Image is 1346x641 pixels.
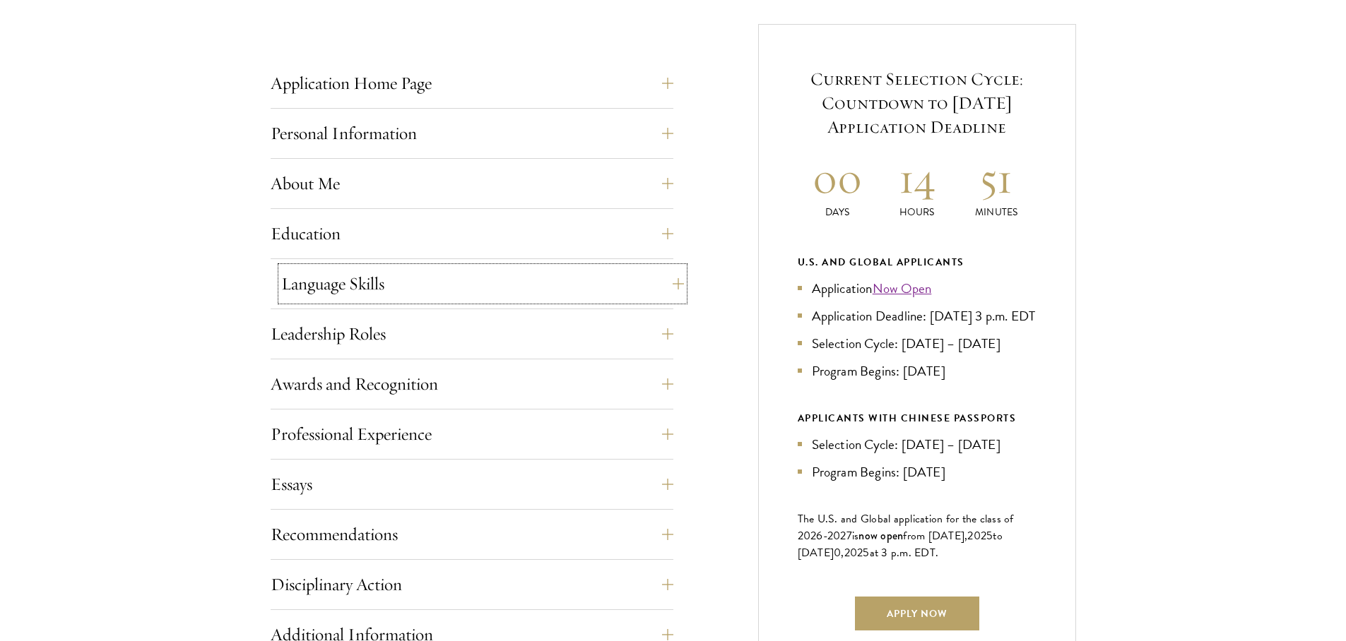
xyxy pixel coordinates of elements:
[816,527,822,544] span: 6
[798,527,1003,561] span: to [DATE]
[798,205,878,220] p: Days
[957,205,1037,220] p: Minutes
[271,517,673,551] button: Recommendations
[967,527,986,544] span: 202
[798,306,1037,326] li: Application Deadline: [DATE] 3 p.m. EDT
[798,434,1037,455] li: Selection Cycle: [DATE] – [DATE]
[798,510,1014,544] span: The U.S. and Global application for the class of 202
[271,167,673,200] button: About Me
[834,544,841,561] span: 0
[858,527,903,544] span: now open
[271,367,673,401] button: Awards and Recognition
[846,527,852,544] span: 7
[271,467,673,501] button: Essays
[844,544,863,561] span: 202
[798,409,1037,427] div: APPLICANTS WITH CHINESE PASSPORTS
[877,152,957,205] h2: 14
[986,527,993,544] span: 5
[870,544,939,561] span: at 3 p.m. EDT.
[798,253,1037,271] div: U.S. and Global Applicants
[271,417,673,451] button: Professional Experience
[271,66,673,100] button: Application Home Page
[877,205,957,220] p: Hours
[823,527,846,544] span: -202
[798,333,1037,354] li: Selection Cycle: [DATE] – [DATE]
[798,152,878,205] h2: 00
[271,217,673,251] button: Education
[852,527,859,544] span: is
[957,152,1037,205] h2: 51
[798,278,1037,299] li: Application
[903,527,967,544] span: from [DATE],
[271,317,673,351] button: Leadership Roles
[798,361,1037,381] li: Program Begins: [DATE]
[798,67,1037,139] h5: Current Selection Cycle: Countdown to [DATE] Application Deadline
[863,544,869,561] span: 5
[873,278,932,299] a: Now Open
[281,267,684,301] button: Language Skills
[271,568,673,601] button: Disciplinary Action
[798,462,1037,482] li: Program Begins: [DATE]
[855,597,979,630] a: Apply Now
[271,116,673,150] button: Personal Information
[841,544,844,561] span: ,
